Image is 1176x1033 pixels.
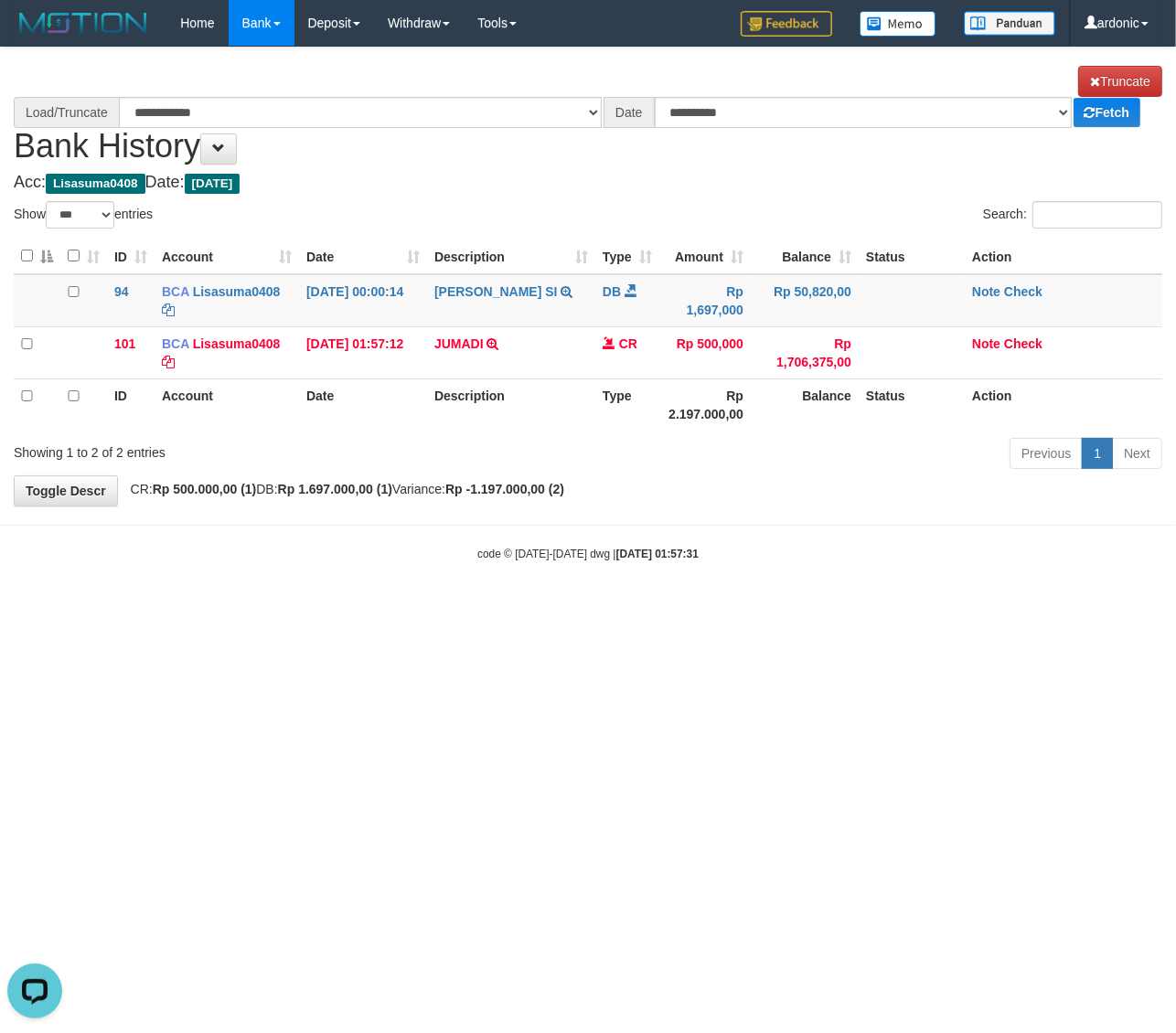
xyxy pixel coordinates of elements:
a: Copy Lisasuma0408 to clipboard [162,355,175,369]
a: Truncate [1078,66,1162,97]
span: BCA [162,336,189,351]
th: ID [107,378,155,431]
a: Copy Lisasuma0408 to clipboard [162,303,175,317]
a: Note [972,284,1000,299]
strong: Rp 1.697.000,00 (1) [278,482,392,496]
span: 94 [114,284,129,299]
img: MOTION_logo.png [14,9,153,37]
small: code © [DATE]-[DATE] dwg | [477,548,699,560]
a: [PERSON_NAME] SI [434,284,558,299]
div: Showing 1 to 2 of 2 entries [14,436,476,462]
button: Open LiveChat chat widget [7,7,62,62]
th: : activate to sort column ascending [60,239,107,274]
div: Load/Truncate [14,97,119,128]
a: Note [972,336,1000,351]
label: Show entries [14,201,153,229]
span: [DATE] [185,174,241,194]
th: Balance [751,378,859,431]
h4: Acc: Date: [14,174,1162,192]
th: Date: activate to sort column ascending [299,239,427,274]
th: ID: activate to sort column ascending [107,239,155,274]
span: CR: DB: Variance: [122,482,564,496]
th: Description [427,378,595,431]
th: Status [859,239,965,274]
strong: Rp 500.000,00 (1) [153,482,257,496]
th: Action [965,239,1162,274]
strong: Rp -1.197.000,00 (2) [445,482,564,496]
span: BCA [162,284,189,299]
img: Feedback.jpg [741,11,832,37]
th: Date [299,378,427,431]
select: Showentries [46,201,114,229]
span: Lisasuma0408 [46,174,145,194]
td: Rp 1,706,375,00 [751,326,859,378]
th: Status [859,378,965,431]
th: Action [965,378,1162,431]
a: Lisasuma0408 [193,336,281,351]
strong: [DATE] 01:57:31 [616,548,699,560]
span: DB [603,284,621,299]
span: 101 [114,336,135,351]
th: Type: activate to sort column ascending [595,239,659,274]
td: Rp 500,000 [659,326,751,378]
div: Date [604,97,655,128]
span: CR [619,336,637,351]
a: Next [1112,438,1162,469]
a: Lisasuma0408 [193,284,281,299]
th: Account: activate to sort column ascending [155,239,299,274]
a: Fetch [1074,98,1140,127]
td: Rp 1,697,000 [659,274,751,327]
td: [DATE] 01:57:12 [299,326,427,378]
a: Check [1004,336,1042,351]
a: Previous [1010,438,1083,469]
th: Type [595,378,659,431]
h1: Bank History [14,66,1162,164]
img: panduan.png [964,11,1055,36]
th: Rp 2.197.000,00 [659,378,751,431]
th: Description: activate to sort column ascending [427,239,595,274]
a: Toggle Descr [14,475,118,506]
img: Button%20Memo.svg [860,11,936,37]
input: Search: [1032,201,1162,229]
label: Search: [983,201,1162,229]
a: JUMADI [434,336,484,351]
td: [DATE] 00:00:14 [299,274,427,327]
th: : activate to sort column descending [14,239,60,274]
th: Account [155,378,299,431]
a: Check [1004,284,1042,299]
td: Rp 50,820,00 [751,274,859,327]
th: Balance: activate to sort column ascending [751,239,859,274]
a: 1 [1082,438,1113,469]
th: Amount: activate to sort column ascending [659,239,751,274]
